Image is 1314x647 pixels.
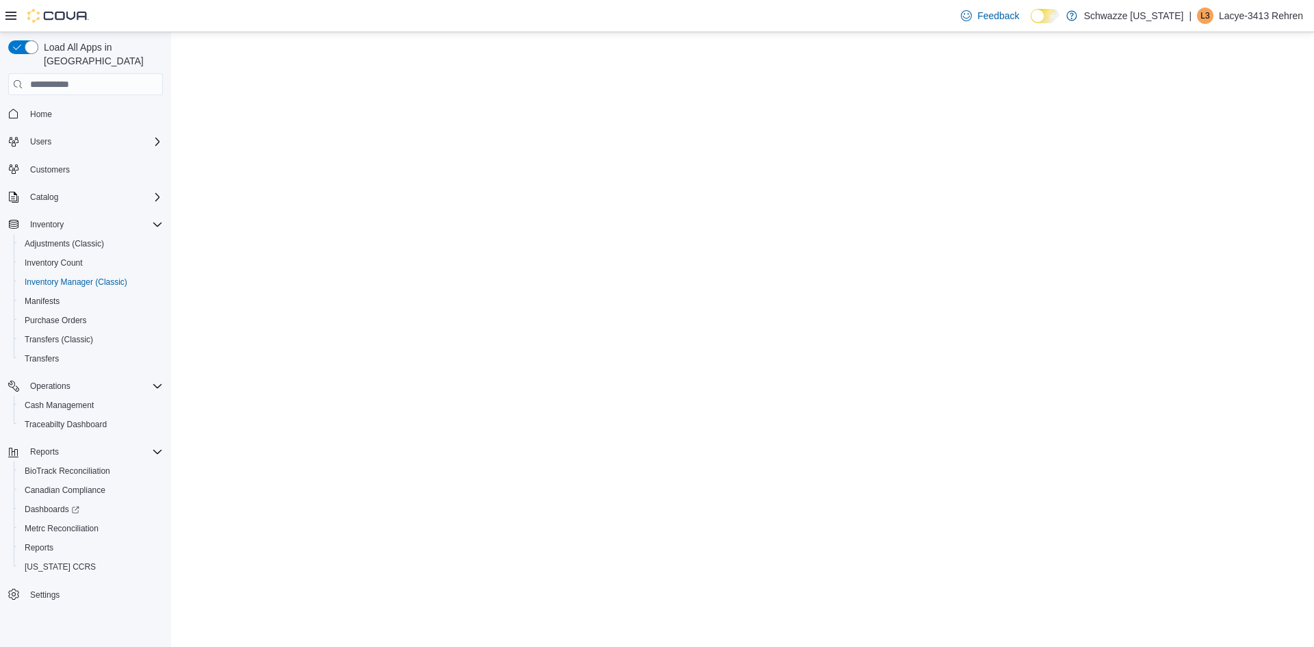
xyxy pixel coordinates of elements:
button: Traceabilty Dashboard [14,415,168,434]
span: Cash Management [19,397,163,414]
span: Settings [30,589,60,600]
span: Washington CCRS [19,559,163,575]
img: Cova [27,9,89,23]
button: Settings [3,585,168,605]
span: Operations [25,378,163,394]
span: Users [30,136,51,147]
button: Reports [25,444,64,460]
span: Catalog [30,192,58,203]
button: Users [25,134,57,150]
button: Purchase Orders [14,311,168,330]
a: Canadian Compliance [19,482,111,498]
span: Inventory Manager (Classic) [25,277,127,288]
span: Reports [30,446,59,457]
span: Load All Apps in [GEOGRAPHIC_DATA] [38,40,163,68]
p: | [1189,8,1191,24]
button: Customers [3,160,168,179]
a: Home [25,106,57,123]
span: Inventory [30,219,64,230]
a: Adjustments (Classic) [19,236,109,252]
button: Canadian Compliance [14,481,168,500]
button: Transfers (Classic) [14,330,168,349]
span: Reports [19,540,163,556]
button: Home [3,103,168,123]
span: Reports [25,444,163,460]
p: Schwazze [US_STATE] [1084,8,1184,24]
span: Inventory Count [25,257,83,268]
a: Dashboards [14,500,168,519]
a: Inventory Count [19,255,88,271]
a: [US_STATE] CCRS [19,559,101,575]
button: BioTrack Reconciliation [14,461,168,481]
span: Metrc Reconciliation [19,520,163,537]
button: Inventory Manager (Classic) [14,272,168,292]
span: Inventory [25,216,163,233]
span: Metrc Reconciliation [25,523,99,534]
span: Inventory Manager (Classic) [19,274,163,290]
span: Dashboards [19,501,163,518]
button: [US_STATE] CCRS [14,557,168,576]
input: Dark Mode [1031,9,1059,23]
a: Reports [19,540,59,556]
nav: Complex example [8,98,163,640]
a: Traceabilty Dashboard [19,416,112,433]
button: Transfers [14,349,168,368]
span: Transfers [19,351,163,367]
span: Reports [25,542,53,553]
button: Users [3,132,168,151]
span: Transfers [25,353,59,364]
span: Purchase Orders [19,312,163,329]
button: Inventory [25,216,69,233]
span: Transfers (Classic) [19,331,163,348]
a: Transfers [19,351,64,367]
button: Operations [25,378,76,394]
span: Cash Management [25,400,94,411]
span: Canadian Compliance [25,485,105,496]
span: Manifests [25,296,60,307]
button: Catalog [25,189,64,205]
a: Dashboards [19,501,85,518]
a: Manifests [19,293,65,309]
span: Users [25,134,163,150]
span: BioTrack Reconciliation [25,466,110,477]
button: Operations [3,377,168,396]
span: Transfers (Classic) [25,334,93,345]
span: Adjustments (Classic) [19,236,163,252]
span: L3 [1200,8,1209,24]
a: Inventory Manager (Classic) [19,274,133,290]
button: Reports [3,442,168,461]
a: Feedback [955,2,1025,29]
a: Purchase Orders [19,312,92,329]
button: Inventory Count [14,253,168,272]
span: [US_STATE] CCRS [25,561,96,572]
a: Transfers (Classic) [19,331,99,348]
span: Home [25,105,163,122]
button: Reports [14,538,168,557]
button: Metrc Reconciliation [14,519,168,538]
span: Purchase Orders [25,315,87,326]
span: Settings [25,586,163,603]
span: Customers [30,164,70,175]
a: Settings [25,587,65,603]
button: Manifests [14,292,168,311]
button: Adjustments (Classic) [14,234,168,253]
span: Inventory Count [19,255,163,271]
span: Operations [30,381,70,392]
span: Adjustments (Classic) [25,238,104,249]
span: Feedback [977,9,1019,23]
button: Catalog [3,188,168,207]
span: Home [30,109,52,120]
span: BioTrack Reconciliation [19,463,163,479]
a: Customers [25,162,75,178]
span: Catalog [25,189,163,205]
span: Traceabilty Dashboard [19,416,163,433]
a: Cash Management [19,397,99,414]
button: Inventory [3,215,168,234]
button: Cash Management [14,396,168,415]
span: Traceabilty Dashboard [25,419,107,430]
p: Lacye-3413 Rehren [1219,8,1303,24]
a: BioTrack Reconciliation [19,463,116,479]
span: Manifests [19,293,163,309]
span: Dashboards [25,504,79,515]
